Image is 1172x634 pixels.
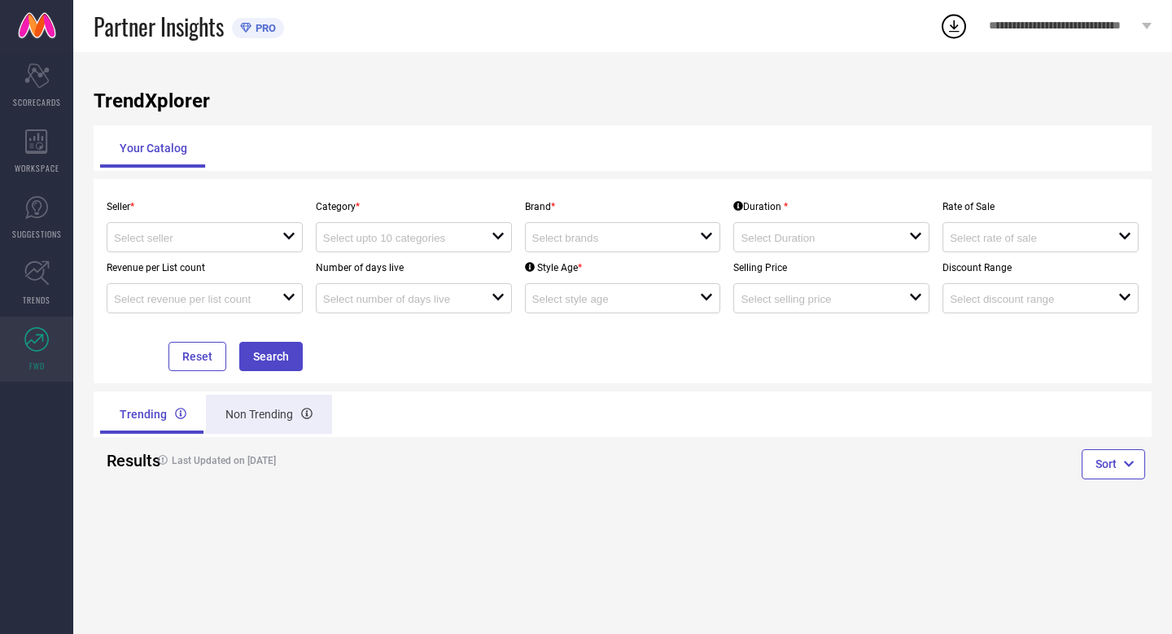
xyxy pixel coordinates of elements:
p: Rate of Sale [942,201,1139,212]
button: Search [239,342,303,371]
p: Brand [525,201,721,212]
span: PRO [251,22,276,34]
span: SCORECARDS [13,96,61,108]
span: SUGGESTIONS [12,228,62,240]
span: TRENDS [23,294,50,306]
input: Select revenue per list count [114,293,265,305]
div: Open download list [939,11,969,41]
h2: Results [107,451,137,470]
input: Select rate of sale [950,232,1101,244]
p: Seller [107,201,303,212]
input: Select style age [532,293,684,305]
span: WORKSPACE [15,162,59,174]
p: Revenue per List count [107,262,303,273]
h4: Last Updated on [DATE] [150,455,566,466]
button: Sort [1082,449,1145,479]
input: Select selling price [741,293,892,305]
input: Select Duration [741,232,892,244]
div: Your Catalog [100,129,207,168]
h1: TrendXplorer [94,90,1152,112]
p: Number of days live [316,262,512,273]
p: Discount Range [942,262,1139,273]
input: Select number of days live [323,293,474,305]
p: Category [316,201,512,212]
div: Trending [100,395,206,434]
span: FWD [29,360,45,372]
input: Select discount range [950,293,1101,305]
input: Select brands [532,232,684,244]
input: Select seller [114,232,265,244]
input: Select upto 10 categories [323,232,474,244]
div: Non Trending [206,395,332,434]
p: Selling Price [733,262,929,273]
div: Style Age [525,262,582,273]
span: Partner Insights [94,10,224,43]
div: Duration [733,201,788,212]
button: Reset [168,342,226,371]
